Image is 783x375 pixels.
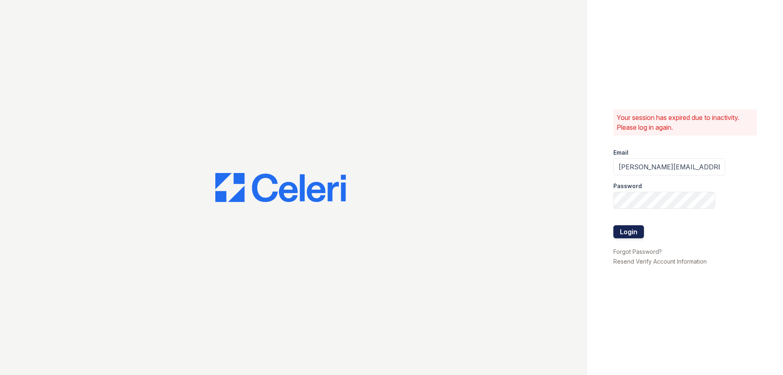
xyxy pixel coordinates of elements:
[215,173,346,202] img: CE_Logo_Blue-a8612792a0a2168367f1c8372b55b34899dd931a85d93a1a3d3e32e68fde9ad4.png
[617,113,754,132] p: Your session has expired due to inactivity. Please log in again.
[613,225,644,238] button: Login
[613,149,628,157] label: Email
[613,258,707,265] a: Resend Verify Account Information
[613,248,662,255] a: Forgot Password?
[613,182,642,190] label: Password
